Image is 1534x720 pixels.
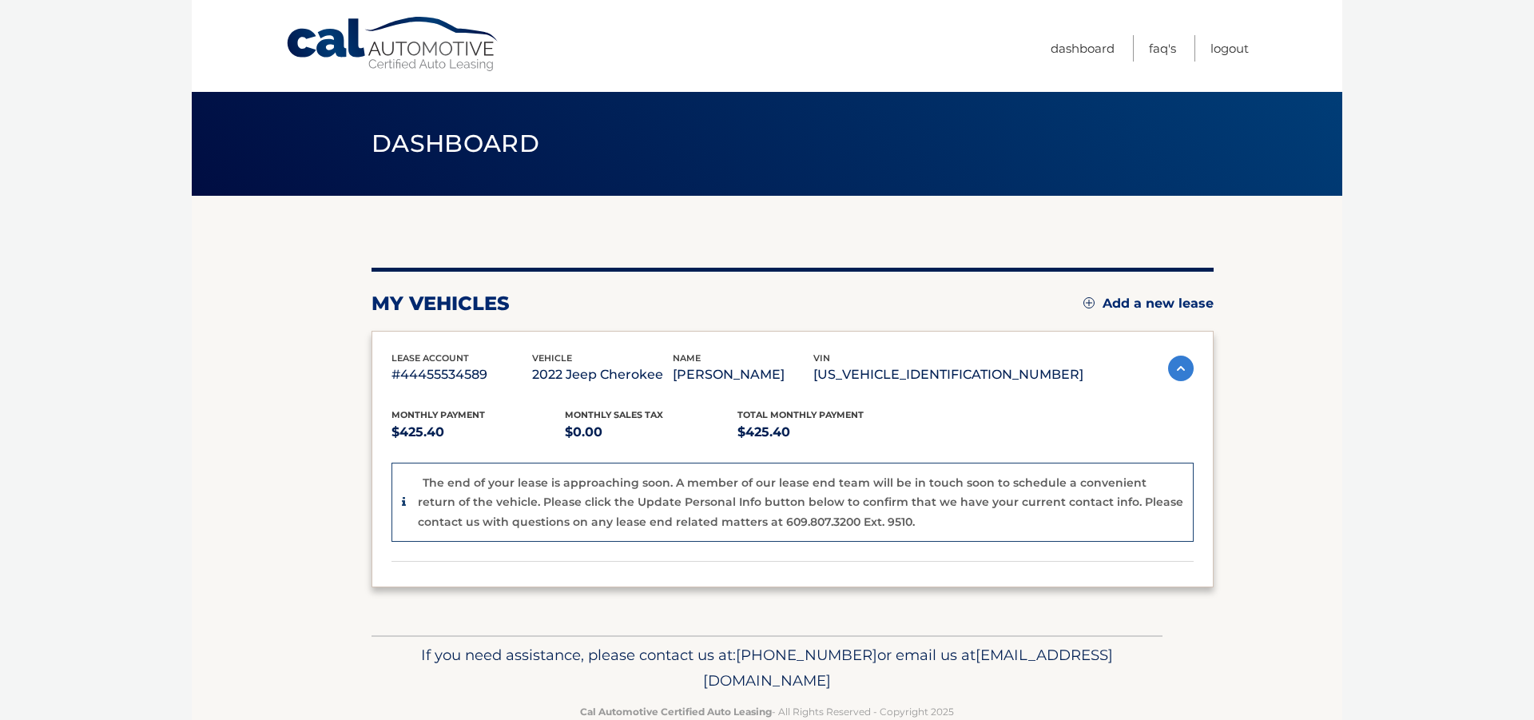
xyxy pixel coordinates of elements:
[1083,296,1214,312] a: Add a new lease
[532,352,572,364] span: vehicle
[737,421,911,444] p: $425.40
[703,646,1113,690] span: [EMAIL_ADDRESS][DOMAIN_NAME]
[813,352,830,364] span: vin
[736,646,877,664] span: [PHONE_NUMBER]
[813,364,1083,386] p: [US_VEHICLE_IDENTIFICATION_NUMBER]
[391,409,485,420] span: Monthly Payment
[418,475,1183,529] p: The end of your lease is approaching soon. A member of our lease end team will be in touch soon t...
[391,364,532,386] p: #44455534589
[372,129,539,158] span: Dashboard
[391,421,565,444] p: $425.40
[532,364,673,386] p: 2022 Jeep Cherokee
[737,409,864,420] span: Total Monthly Payment
[565,421,738,444] p: $0.00
[673,364,813,386] p: [PERSON_NAME]
[382,642,1152,694] p: If you need assistance, please contact us at: or email us at
[673,352,701,364] span: name
[580,706,772,718] strong: Cal Automotive Certified Auto Leasing
[382,703,1152,720] p: - All Rights Reserved - Copyright 2025
[1210,35,1249,62] a: Logout
[1083,297,1095,308] img: add.svg
[1051,35,1115,62] a: Dashboard
[391,352,469,364] span: lease account
[372,292,510,316] h2: my vehicles
[285,16,501,73] a: Cal Automotive
[565,409,663,420] span: Monthly sales Tax
[1168,356,1194,381] img: accordion-active.svg
[1149,35,1176,62] a: FAQ's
